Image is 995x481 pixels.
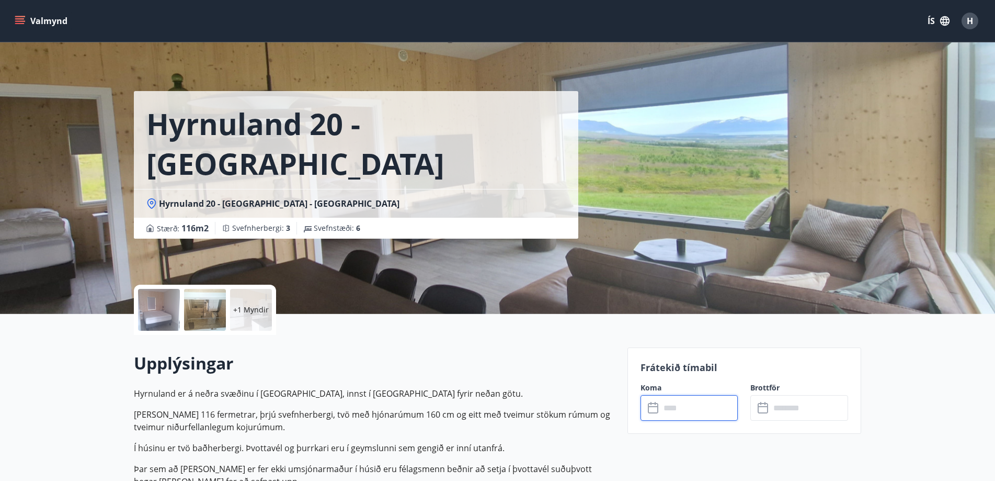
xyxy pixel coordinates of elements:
[750,383,848,393] label: Brottför
[146,104,566,183] h1: Hyrnuland 20 - [GEOGRAPHIC_DATA]
[13,12,72,30] button: menu
[134,442,615,454] p: Í húsinu er tvö baðherbergi. Þvottavél og þurrkari eru í geymslunni sem gengið er inní utanfrá.
[356,223,360,233] span: 6
[181,222,209,234] span: 116 m2
[922,12,955,30] button: ÍS
[232,223,290,233] span: Svefnherbergi :
[233,305,269,315] p: +1 Myndir
[314,223,360,233] span: Svefnstæði :
[957,8,982,33] button: H
[134,408,615,433] p: [PERSON_NAME] 116 fermetrar, þrjú svefnherbergi, tvö með hjónarúmum 160 cm og eitt með tveimur st...
[134,352,615,375] h2: Upplýsingar
[967,15,973,27] span: H
[159,198,399,209] span: Hyrnuland 20 - [GEOGRAPHIC_DATA] - [GEOGRAPHIC_DATA]
[286,223,290,233] span: 3
[134,387,615,400] p: Hyrnuland er á neðra svæðinu í [GEOGRAPHIC_DATA], innst í [GEOGRAPHIC_DATA] fyrir neðan götu.
[641,383,738,393] label: Koma
[641,361,849,374] p: Frátekið tímabil
[157,222,209,234] span: Stærð :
